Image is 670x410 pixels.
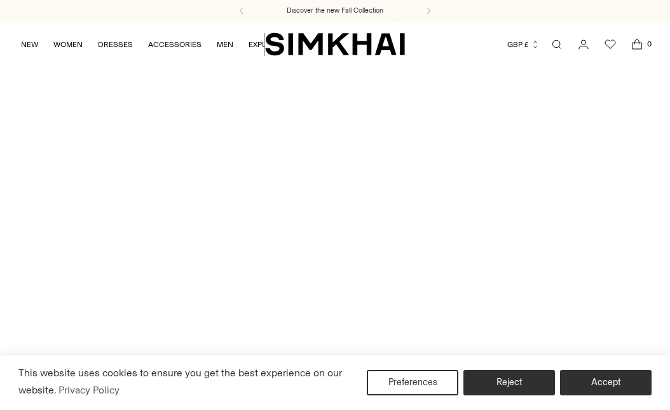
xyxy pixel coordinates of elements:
[598,32,623,57] a: Wishlist
[367,370,458,395] button: Preferences
[643,38,655,50] span: 0
[463,370,555,395] button: Reject
[287,6,383,16] a: Discover the new Fall Collection
[57,381,121,400] a: Privacy Policy (opens in a new tab)
[18,367,342,396] span: This website uses cookies to ensure you get the best experience on our website.
[507,31,540,58] button: GBP £
[571,32,596,57] a: Go to the account page
[98,31,133,58] a: DRESSES
[217,31,233,58] a: MEN
[53,31,83,58] a: WOMEN
[544,32,570,57] a: Open search modal
[21,31,38,58] a: NEW
[249,31,282,58] a: EXPLORE
[560,370,652,395] button: Accept
[624,32,650,57] a: Open cart modal
[265,32,405,57] a: SIMKHAI
[148,31,202,58] a: ACCESSORIES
